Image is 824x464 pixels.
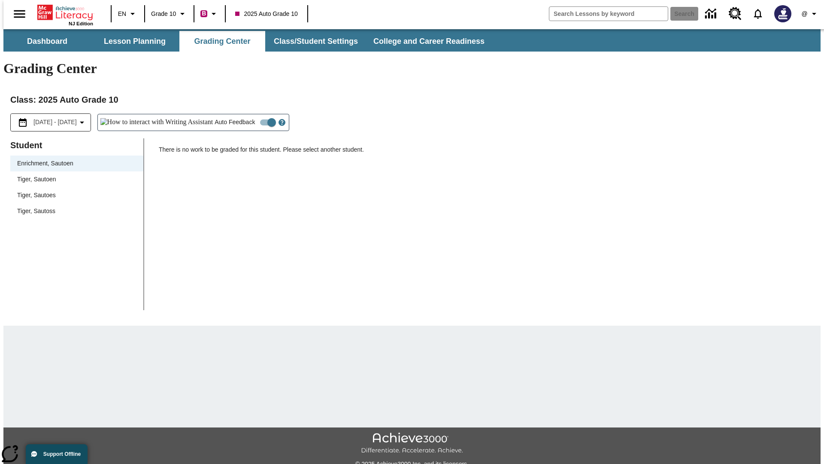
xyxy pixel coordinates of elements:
[33,118,77,127] span: [DATE] - [DATE]
[17,159,136,168] span: Enrichment, Sautoen
[26,444,88,464] button: Support Offline
[801,9,807,18] span: @
[10,138,143,152] p: Student
[275,114,289,131] button: Open Help for Writing Assistant
[69,21,93,26] span: NJ Edition
[10,171,143,187] div: Tiger, Sautoen
[3,29,821,52] div: SubNavbar
[37,3,93,26] div: Home
[17,191,136,200] span: Tiger, Sautoes
[235,9,297,18] span: 2025 Auto Grade 10
[10,187,143,203] div: Tiger, Sautoes
[114,6,142,21] button: Language: EN, Select a language
[724,2,747,25] a: Resource Center, Will open in new tab
[100,118,213,127] img: How to interact with Writing Assistant
[148,6,191,21] button: Grade: Grade 10, Select a grade
[77,117,87,128] svg: Collapse Date Range Filter
[43,451,81,457] span: Support Offline
[700,2,724,26] a: Data Center
[179,31,265,52] button: Grading Center
[10,93,814,107] h2: Class : 2025 Auto Grade 10
[3,31,492,52] div: SubNavbar
[159,145,814,161] p: There is no work to be graded for this student. Please select another student.
[267,31,365,52] button: Class/Student Settings
[4,31,90,52] button: Dashboard
[10,156,143,171] div: Enrichment, Sautoen
[367,31,491,52] button: College and Career Readiness
[151,9,176,18] span: Grade 10
[17,207,136,216] span: Tiger, Sautoss
[549,7,668,21] input: search field
[774,5,791,22] img: Avatar
[37,4,93,21] a: Home
[202,8,206,19] span: B
[10,203,143,219] div: Tiger, Sautoss
[747,3,769,25] a: Notifications
[769,3,797,25] button: Select a new avatar
[361,433,463,455] img: Achieve3000 Differentiate Accelerate Achieve
[197,6,222,21] button: Boost Class color is violet red. Change class color
[118,9,126,18] span: EN
[7,1,32,27] button: Open side menu
[92,31,178,52] button: Lesson Planning
[3,61,821,76] h1: Grading Center
[14,117,87,128] button: Select the date range menu item
[797,6,824,21] button: Profile/Settings
[215,118,255,127] span: Auto Feedback
[17,175,136,184] span: Tiger, Sautoen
